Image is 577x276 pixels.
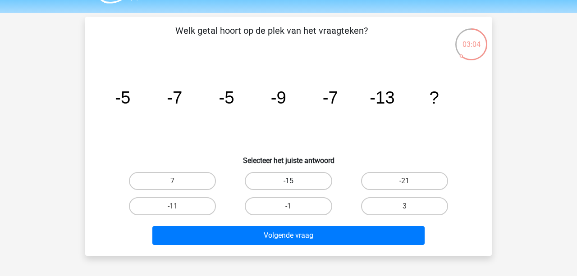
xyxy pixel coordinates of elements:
label: -15 [245,172,332,190]
tspan: -7 [167,88,182,107]
tspan: -5 [219,88,234,107]
label: 7 [129,172,216,190]
div: 03:04 [454,27,488,50]
tspan: -13 [370,88,394,107]
label: 3 [361,197,448,215]
p: Welk getal hoort op de plek van het vraagteken? [100,24,444,51]
h6: Selecteer het juiste antwoord [100,149,477,165]
tspan: -5 [115,88,130,107]
label: -1 [245,197,332,215]
tspan: -7 [323,88,338,107]
tspan: -9 [271,88,286,107]
tspan: ? [429,88,439,107]
label: -11 [129,197,216,215]
label: -21 [361,172,448,190]
button: Volgende vraag [152,226,425,245]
